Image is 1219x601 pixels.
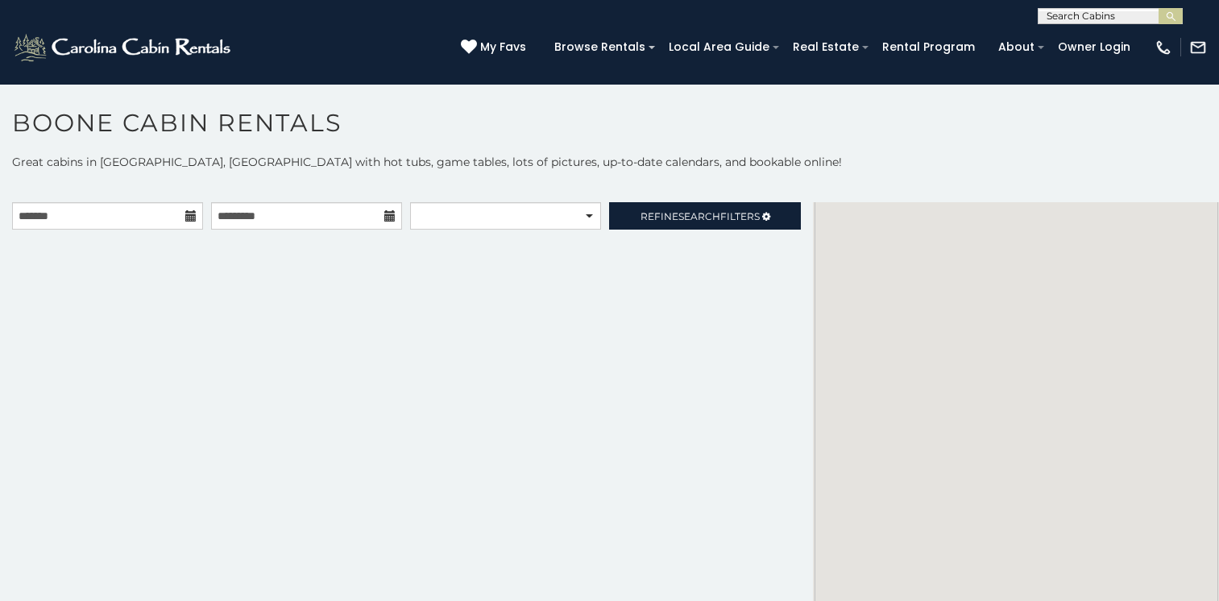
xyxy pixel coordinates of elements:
span: My Favs [480,39,526,56]
a: Local Area Guide [661,35,777,60]
span: Search [678,210,720,222]
a: About [990,35,1043,60]
img: White-1-2.png [12,31,235,64]
span: Refine Filters [641,210,760,222]
a: Rental Program [874,35,983,60]
a: Owner Login [1050,35,1138,60]
a: Browse Rentals [546,35,653,60]
img: phone-regular-white.png [1155,39,1172,56]
a: My Favs [461,39,530,56]
a: RefineSearchFilters [609,202,800,230]
a: Real Estate [785,35,867,60]
img: mail-regular-white.png [1189,39,1207,56]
